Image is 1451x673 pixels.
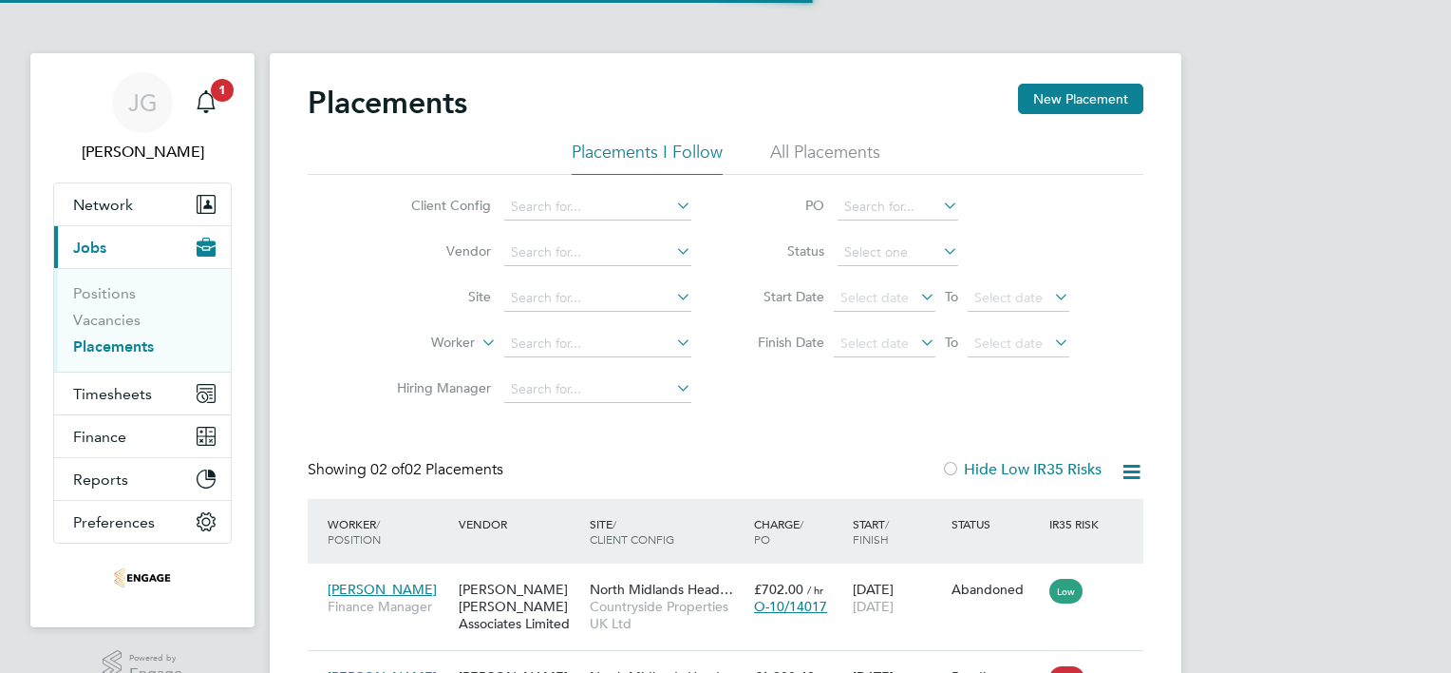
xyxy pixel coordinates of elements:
[853,598,894,615] span: [DATE]
[323,507,454,556] div: Worker
[590,598,744,632] span: Countryside Properties UK Ltd
[73,471,128,489] span: Reports
[504,285,691,312] input: Search for...
[504,240,691,266] input: Search for...
[382,379,491,396] label: Hiring Manager
[585,507,749,556] div: Site
[382,197,491,214] label: Client Config
[54,183,231,225] button: Network
[739,334,824,351] label: Finish Date
[73,196,133,214] span: Network
[73,311,141,329] a: Vacancies
[939,330,964,355] span: To
[848,571,947,625] div: [DATE]
[739,288,824,305] label: Start Date
[54,415,231,457] button: Finance
[54,268,231,372] div: Jobs
[739,242,824,260] label: Status
[590,516,674,547] span: / Client Config
[749,507,848,556] div: Charge
[939,284,964,309] span: To
[73,385,152,403] span: Timesheets
[454,571,585,643] div: [PERSON_NAME] [PERSON_NAME] Associates Limited
[30,53,254,627] nav: Main navigation
[370,460,405,479] span: 02 of
[840,289,909,306] span: Select date
[739,197,824,214] label: PO
[974,289,1043,306] span: Select date
[572,141,723,175] li: Placements I Follow
[366,334,475,353] label: Worker
[952,581,1041,598] div: Abandoned
[853,516,889,547] span: / Finish
[323,570,1143,586] a: [PERSON_NAME]Finance Manager[PERSON_NAME] [PERSON_NAME] Associates LimitedNorth Midlands Head…Cou...
[454,507,585,541] div: Vendor
[53,72,232,163] a: JG[PERSON_NAME]
[504,194,691,221] input: Search for...
[770,141,880,175] li: All Placements
[328,516,381,547] span: / Position
[54,226,231,268] button: Jobs
[840,335,909,352] span: Select date
[187,72,225,133] a: 1
[754,581,803,598] span: £702.00
[308,460,507,480] div: Showing
[1018,84,1143,114] button: New Placement
[211,79,234,102] span: 1
[807,583,823,597] span: / hr
[54,458,231,500] button: Reports
[53,563,232,593] a: Go to home page
[73,284,136,302] a: Positions
[754,598,827,615] span: O-10/14017
[54,373,231,414] button: Timesheets
[838,194,958,221] input: Search for...
[848,507,947,556] div: Start
[54,501,231,543] button: Preferences
[504,331,691,357] input: Search for...
[941,460,1102,479] label: Hide Low IR35 Risks
[308,84,467,122] h2: Placements
[370,460,503,479] span: 02 Placements
[53,141,232,163] span: Joe Gorman
[73,239,106,257] span: Jobs
[73,337,154,356] a: Placements
[328,598,449,615] span: Finance Manager
[590,581,733,598] span: North Midlands Head…
[114,563,171,593] img: hamilton-woods-logo-retina.png
[128,90,158,115] span: JG
[328,581,437,598] span: [PERSON_NAME]
[947,507,1046,541] div: Status
[504,376,691,403] input: Search for...
[974,335,1043,352] span: Select date
[754,516,803,547] span: / PO
[73,513,155,531] span: Preferences
[73,428,126,446] span: Finance
[1049,579,1083,604] span: Low
[838,240,958,266] input: Select one
[129,650,182,666] span: Powered by
[382,288,491,305] label: Site
[1045,507,1110,541] div: IR35 Risk
[382,242,491,260] label: Vendor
